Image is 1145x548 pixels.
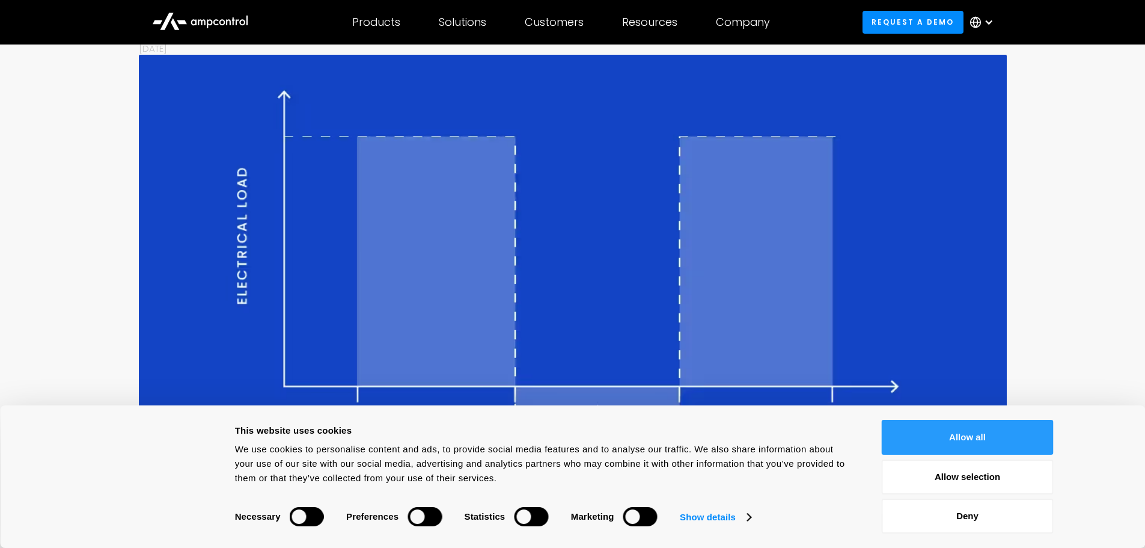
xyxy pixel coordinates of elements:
strong: Statistics [465,511,505,522]
div: Company [716,16,770,29]
div: We use cookies to personalise content and ads, to provide social media features and to analyse ou... [235,442,855,485]
div: Customers [525,16,584,29]
div: Products [352,16,400,29]
a: Show details [680,508,751,526]
div: This website uses cookies [235,423,855,438]
div: Resources [622,16,677,29]
div: Solutions [439,16,486,29]
button: Allow selection [882,460,1054,494]
p: [DATE] [139,42,1007,55]
strong: Necessary [235,511,281,522]
legend: Consent Selection [234,502,235,502]
strong: Marketing [571,511,614,522]
button: Deny [882,499,1054,534]
a: Request a demo [863,11,963,33]
button: Allow all [882,420,1054,455]
strong: Preferences [346,511,398,522]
